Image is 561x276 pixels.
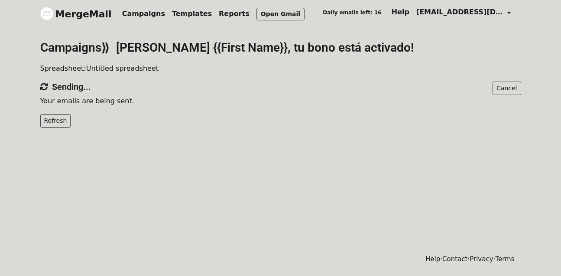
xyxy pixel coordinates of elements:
a: Contact [442,255,467,263]
a: Help [388,3,413,21]
a: Terms [495,255,514,263]
a: Cancel [493,82,521,95]
h2: ⟫ [PERSON_NAME] {{First Name}}, tu bono está activado! [40,40,521,55]
img: MergeMail logo [40,7,53,20]
a: Open Gmail [256,8,305,20]
a: Untitled spreadsheet [86,64,159,72]
a: Reports [215,5,253,23]
a: MergeMail [40,5,112,23]
a: Help [425,255,440,263]
a: Templates [169,5,215,23]
span: [EMAIL_ADDRESS][DOMAIN_NAME] [416,7,503,17]
a: Refresh [40,114,71,128]
a: Campaigns [40,40,101,55]
p: Spreadsheet: [40,64,521,73]
a: Daily emails left: 16 [316,3,388,21]
a: [EMAIL_ADDRESS][DOMAIN_NAME] [413,3,514,24]
h4: Sending... [40,82,521,92]
a: Campaigns [119,5,169,23]
span: Daily emails left: 16 [320,8,384,17]
p: Your emails are being sent. [40,96,521,105]
a: Privacy [470,255,493,263]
